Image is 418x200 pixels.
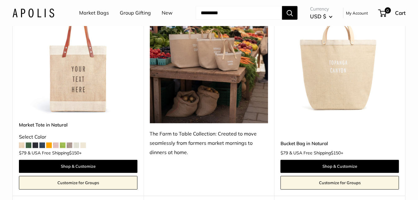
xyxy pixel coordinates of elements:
[28,151,82,155] span: & USA Free Shipping +
[289,151,343,155] span: & USA Free Shipping +
[281,150,288,156] span: $79
[79,8,109,18] a: Market Bags
[19,150,26,156] span: $79
[69,150,79,156] span: $150
[310,13,326,20] span: USD $
[19,176,137,190] a: Customize for Groups
[19,122,137,129] a: Market Tote in Natural
[310,11,333,21] button: USD $
[379,8,406,18] a: 0 Cart
[281,176,399,190] a: Customize for Groups
[281,140,399,147] a: Bucket Bag in Natural
[19,160,137,173] a: Shop & Customize
[281,160,399,173] a: Shop & Customize
[395,10,406,16] span: Cart
[196,6,282,20] input: Search...
[385,7,391,14] span: 0
[346,9,368,17] a: My Account
[331,150,341,156] span: $150
[19,133,137,142] div: Select Color
[282,6,298,20] button: Search
[150,130,268,158] div: The Farm to Table Collection: Created to move seamlessly from farmers market mornings to dinners ...
[12,8,54,17] img: Apolis
[120,8,151,18] a: Group Gifting
[162,8,173,18] a: New
[310,5,333,13] span: Currency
